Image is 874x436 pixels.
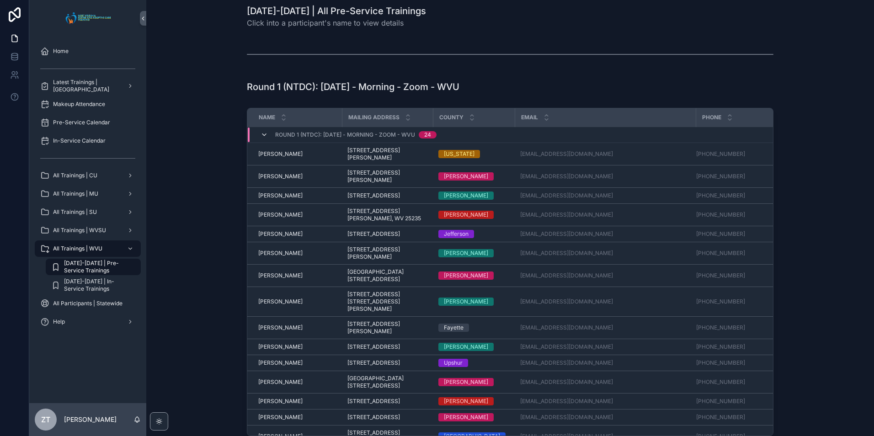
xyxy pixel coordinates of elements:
a: [DATE]-[DATE] | Pre-Service Trainings [46,259,141,275]
span: All Trainings | SU [53,208,97,216]
span: Phone [702,114,721,121]
a: [PHONE_NUMBER] [696,250,745,257]
a: [PHONE_NUMBER] [696,272,745,279]
a: In-Service Calendar [35,133,141,149]
span: [STREET_ADDRESS] [347,414,400,421]
img: App logo [63,11,113,26]
a: [STREET_ADDRESS][PERSON_NAME] [347,320,427,335]
a: [GEOGRAPHIC_DATA][STREET_ADDRESS] [347,268,427,283]
div: [PERSON_NAME] [444,191,488,200]
a: [PERSON_NAME] [438,211,509,219]
a: [PHONE_NUMBER] [696,378,745,386]
div: scrollable content [29,37,146,342]
a: [PERSON_NAME] [438,343,509,351]
a: [EMAIL_ADDRESS][DOMAIN_NAME] [520,298,613,305]
a: [EMAIL_ADDRESS][DOMAIN_NAME] [520,398,690,405]
span: Pre-Service Calendar [53,119,110,126]
a: [PERSON_NAME] [258,192,336,199]
a: [EMAIL_ADDRESS][DOMAIN_NAME] [520,298,690,305]
div: Fayette [444,324,464,332]
a: [STREET_ADDRESS] [347,414,427,421]
a: [EMAIL_ADDRESS][DOMAIN_NAME] [520,343,690,351]
a: [EMAIL_ADDRESS][DOMAIN_NAME] [520,192,613,199]
a: Latest Trainings | [GEOGRAPHIC_DATA] [35,78,141,94]
a: [PERSON_NAME] [438,378,509,386]
span: [DATE]-[DATE] | In-Service Trainings [64,278,132,292]
a: [PHONE_NUMBER] [696,378,771,386]
a: [PHONE_NUMBER] [696,298,745,305]
p: [PERSON_NAME] [64,415,117,424]
span: Round 1 (NTDC): [DATE] - Morning - Zoom - WVU [275,131,415,138]
a: [EMAIL_ADDRESS][DOMAIN_NAME] [520,230,690,238]
a: [PHONE_NUMBER] [696,230,771,238]
span: [STREET_ADDRESS] [347,398,400,405]
a: [EMAIL_ADDRESS][DOMAIN_NAME] [520,414,613,421]
div: [US_STATE] [444,150,474,158]
a: [STREET_ADDRESS] [STREET_ADDRESS][PERSON_NAME] [347,291,427,313]
span: All Trainings | CU [53,172,97,179]
a: [EMAIL_ADDRESS][DOMAIN_NAME] [520,150,690,158]
span: Makeup Attendance [53,101,105,108]
a: [PERSON_NAME] [258,272,336,279]
a: [STREET_ADDRESS][PERSON_NAME] [347,147,427,161]
a: [EMAIL_ADDRESS][DOMAIN_NAME] [520,272,690,279]
a: [PHONE_NUMBER] [696,414,745,421]
a: [GEOGRAPHIC_DATA][STREET_ADDRESS] [347,375,427,389]
a: All Trainings | MU [35,186,141,202]
a: [PERSON_NAME] [258,343,336,351]
a: [STREET_ADDRESS][PERSON_NAME] [347,169,427,184]
span: [PERSON_NAME] [258,173,303,180]
a: [PERSON_NAME] [258,378,336,386]
a: [EMAIL_ADDRESS][DOMAIN_NAME] [520,324,613,331]
a: [EMAIL_ADDRESS][DOMAIN_NAME] [520,378,690,386]
div: [PERSON_NAME] [444,172,488,181]
a: Help [35,314,141,330]
a: [PERSON_NAME] [438,298,509,306]
a: [PHONE_NUMBER] [696,230,745,238]
a: Jefferson [438,230,509,238]
a: [STREET_ADDRESS] [347,230,427,238]
a: [PERSON_NAME] [258,250,336,257]
a: [PERSON_NAME] [438,413,509,421]
span: All Trainings | MU [53,190,98,197]
a: [PHONE_NUMBER] [696,324,771,331]
span: Name [259,114,275,121]
div: [PERSON_NAME] [444,378,488,386]
a: [EMAIL_ADDRESS][DOMAIN_NAME] [520,173,613,180]
a: [EMAIL_ADDRESS][DOMAIN_NAME] [520,343,613,351]
span: [PERSON_NAME] [258,298,303,305]
span: [PERSON_NAME] [258,414,303,421]
a: [PERSON_NAME] [258,359,336,367]
a: [EMAIL_ADDRESS][DOMAIN_NAME] [520,398,613,405]
a: [PHONE_NUMBER] [696,211,771,218]
div: 24 [424,131,431,138]
a: All Trainings | SU [35,204,141,220]
span: [STREET_ADDRESS] [347,192,400,199]
span: Mailing Address [348,114,400,121]
div: Jefferson [444,230,469,238]
h1: Round 1 (NTDC): [DATE] - Morning - Zoom - WVU [247,80,459,93]
a: [PHONE_NUMBER] [696,343,771,351]
a: [STREET_ADDRESS] [347,398,427,405]
a: [PHONE_NUMBER] [696,173,745,180]
a: [PERSON_NAME] [258,211,336,218]
a: [STREET_ADDRESS] [347,359,427,367]
a: [EMAIL_ADDRESS][DOMAIN_NAME] [520,359,613,367]
a: [PERSON_NAME] [258,398,336,405]
a: [EMAIL_ADDRESS][DOMAIN_NAME] [520,211,613,218]
a: Fayette [438,324,509,332]
a: [PHONE_NUMBER] [696,414,771,421]
a: [PHONE_NUMBER] [696,343,745,351]
a: [DATE]-[DATE] | In-Service Trainings [46,277,141,293]
a: [PERSON_NAME] [438,191,509,200]
span: Click into a participant's name to view details [247,17,426,28]
a: [STREET_ADDRESS] [347,343,427,351]
a: [PHONE_NUMBER] [696,359,771,367]
div: [PERSON_NAME] [444,397,488,405]
a: [PHONE_NUMBER] [696,192,745,199]
span: [PERSON_NAME] [258,343,303,351]
a: Pre-Service Calendar [35,114,141,131]
a: [EMAIL_ADDRESS][DOMAIN_NAME] [520,414,690,421]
